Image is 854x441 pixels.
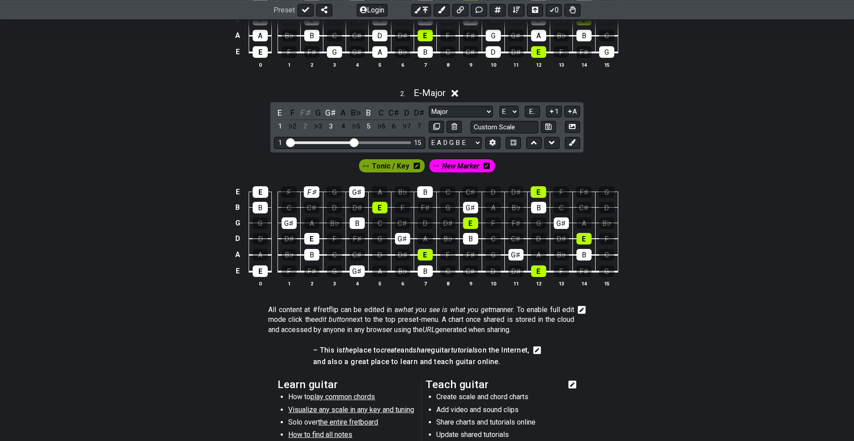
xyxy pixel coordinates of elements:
[599,265,614,277] div: G
[381,346,400,354] em: create
[418,30,433,41] div: E
[388,107,400,119] div: toggle color
[372,217,387,229] div: C
[232,184,243,200] td: E
[414,139,421,147] div: 15
[372,249,387,261] div: D
[531,14,546,25] div: D
[576,14,592,25] div: E
[440,249,455,261] div: F
[304,46,319,58] div: F♯
[282,30,297,41] div: B♭
[486,249,501,261] div: G
[282,233,297,245] div: D♯
[304,233,319,245] div: E
[232,28,243,44] td: A
[486,233,501,245] div: C
[350,217,365,229] div: B
[282,202,297,213] div: C
[433,163,439,170] i: Drag and drop to re-order
[323,60,346,69] th: 3
[440,265,455,277] div: C
[304,14,319,25] div: E
[395,30,410,41] div: D♯
[338,107,349,119] div: toggle color
[395,14,410,25] div: G♯
[299,107,311,119] div: toggle color
[508,4,524,16] button: Open sort Window
[447,121,462,133] button: Delete
[599,30,614,41] div: C
[313,345,530,355] h4: – This is place to and guitar on the Internet,
[490,4,506,16] button: Add scale/chord fretkit item
[533,345,541,356] i: Edit
[418,46,433,58] div: B
[482,60,504,69] th: 10
[554,30,569,41] div: B♭
[363,163,369,170] i: Drag and drop to re-order
[395,233,410,245] div: G♯
[288,417,415,430] li: Solo over
[486,14,501,25] div: C
[253,249,268,261] div: A
[429,121,444,133] button: Copy
[253,202,268,213] div: B
[486,265,501,277] div: D
[531,233,546,245] div: D
[249,279,272,289] th: 0
[568,380,576,390] i: Edit
[312,120,324,132] div: toggle color
[565,137,580,149] button: Add marker
[327,30,342,41] div: C
[253,46,268,58] div: E
[304,249,319,261] div: B
[544,137,560,149] button: Move down
[463,249,478,261] div: F♯
[595,60,618,69] th: 15
[440,30,455,41] div: F
[325,120,336,132] div: toggle color
[531,265,546,277] div: E
[253,30,268,41] div: A
[531,186,546,198] div: E
[268,305,574,335] span: Click to edit
[253,14,268,25] div: D
[531,46,546,58] div: E
[327,202,342,213] div: D
[282,46,297,58] div: F
[531,202,546,213] div: B
[436,405,563,417] li: Add video and sound clips
[508,30,524,41] div: G♯
[253,217,268,229] div: G
[459,279,482,289] th: 9
[463,217,478,229] div: E
[350,14,365,25] div: F♯
[414,279,436,289] th: 7
[546,106,561,118] button: 1
[342,346,353,354] em: the
[346,60,368,69] th: 4
[368,60,391,69] th: 5
[372,233,387,245] div: G
[232,246,243,263] td: A
[315,315,349,324] em: edit button
[564,4,580,16] button: Toggle Dexterity for all fretkits
[564,106,580,118] button: A
[253,233,268,245] div: D
[436,279,459,289] th: 8
[375,120,387,132] div: toggle color
[418,249,433,261] div: E
[398,305,491,314] em: what you see is what you get
[418,233,433,245] div: A
[508,46,524,58] div: D♯
[508,186,524,198] div: D♯
[550,279,572,289] th: 13
[278,139,282,147] div: 1
[599,233,614,245] div: F
[401,107,412,119] div: toggle color
[576,30,592,41] div: B
[300,279,323,289] th: 2
[471,4,487,16] button: Add Text
[357,4,387,16] button: Login
[418,202,433,213] div: F♯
